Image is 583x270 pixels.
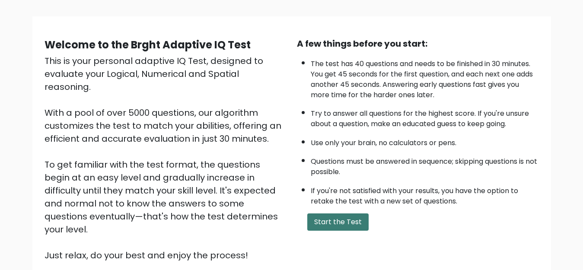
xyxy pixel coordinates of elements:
div: A few things before you start: [297,37,539,50]
button: Start the Test [307,213,369,231]
li: If you're not satisfied with your results, you have the option to retake the test with a new set ... [311,181,539,206]
b: Welcome to the Brght Adaptive IQ Test [45,38,251,52]
li: The test has 40 questions and needs to be finished in 30 minutes. You get 45 seconds for the firs... [311,54,539,100]
div: This is your personal adaptive IQ Test, designed to evaluate your Logical, Numerical and Spatial ... [45,54,287,262]
li: Use only your brain, no calculators or pens. [311,133,539,148]
li: Questions must be answered in sequence; skipping questions is not possible. [311,152,539,177]
li: Try to answer all questions for the highest score. If you're unsure about a question, make an edu... [311,104,539,129]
